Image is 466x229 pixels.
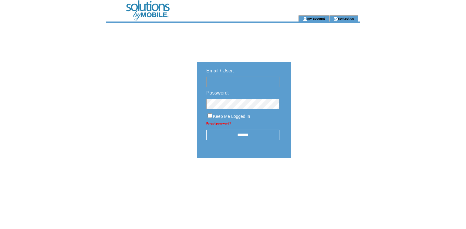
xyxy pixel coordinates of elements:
[213,114,250,119] span: Keep Me Logged In
[338,16,354,20] a: contact us
[206,122,231,125] a: Forgot password?
[206,68,234,73] span: Email / User:
[333,16,338,21] img: contact_us_icon.gif;jsessionid=F449A27033C302A095074F436B96B78D
[307,16,325,20] a: my account
[206,90,229,95] span: Password:
[309,173,339,181] img: transparent.png;jsessionid=F449A27033C302A095074F436B96B78D
[303,16,307,21] img: account_icon.gif;jsessionid=F449A27033C302A095074F436B96B78D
